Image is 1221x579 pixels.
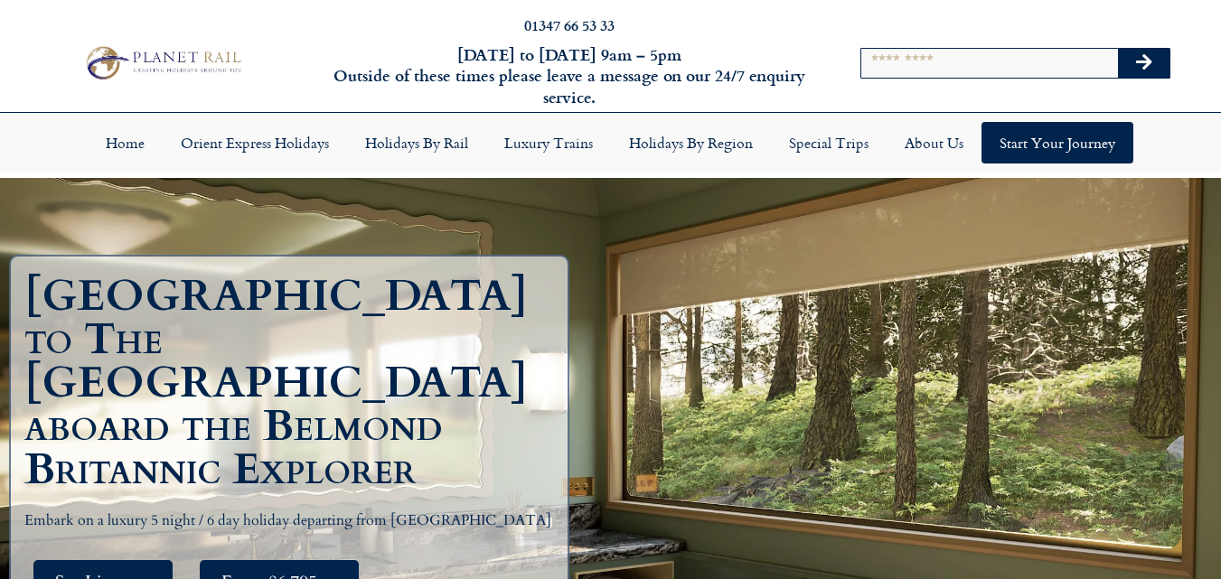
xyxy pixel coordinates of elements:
img: Planet Rail Train Holidays Logo [80,42,246,83]
nav: Menu [9,122,1212,163]
a: Home [88,122,163,163]
button: Search [1118,49,1170,78]
a: Start your Journey [981,122,1133,163]
h1: [GEOGRAPHIC_DATA] to The [GEOGRAPHIC_DATA] aboard the Belmond Britannic Explorer [24,275,563,491]
h6: [DATE] to [DATE] 9am – 5pm Outside of these times please leave a message on our 24/7 enquiry serv... [330,44,809,107]
a: Orient Express Holidays [163,122,347,163]
a: Special Trips [771,122,887,163]
a: Holidays by Region [611,122,771,163]
p: Embark on a luxury 5 night / 6 day holiday departing from [GEOGRAPHIC_DATA] [24,509,563,533]
a: About Us [887,122,981,163]
a: 01347 66 53 33 [524,14,615,35]
a: Holidays by Rail [347,122,486,163]
a: Luxury Trains [486,122,611,163]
